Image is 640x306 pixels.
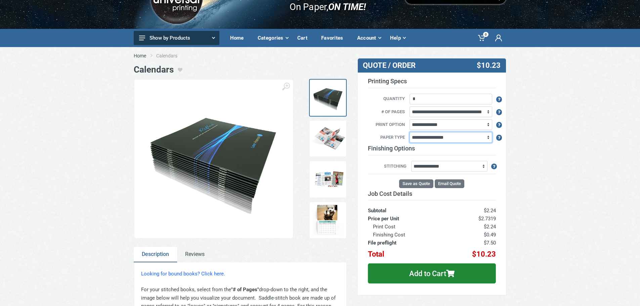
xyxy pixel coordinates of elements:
div: Cart [293,31,316,45]
a: Home [134,52,146,59]
label: Print Option [363,121,409,129]
button: Show by Products [134,31,219,45]
h3: Finishing Options [368,145,496,156]
button: Add to Cart [368,263,496,283]
div: Favorites [316,31,352,45]
span: $0.49 [484,232,496,238]
li: Calendars [156,52,187,59]
div: Account [352,31,385,45]
img: Calendar [311,204,345,237]
h1: Calendars [134,64,174,75]
a: Looking for bound books? Click here. [141,271,225,277]
th: Print Cost [368,223,446,231]
span: $2.7319 [478,216,496,222]
span: $2.24 [484,208,496,214]
nav: breadcrumb [134,52,507,59]
a: Calendar [309,202,347,239]
button: Email Quote [435,179,464,188]
a: Open Spreads [309,120,347,158]
img: Saddlestich Book [311,81,345,115]
span: $10.23 [472,250,496,258]
span: $7.50 [484,240,496,246]
button: Save as Quote [399,179,433,188]
a: Favorites [316,29,352,47]
span: $10.23 [477,61,501,70]
span: $2.24 [484,224,496,230]
h3: QUOTE / ORDER [363,61,452,70]
label: # of Pages [363,108,409,116]
a: Description [134,247,177,262]
label: Quantity [363,95,409,103]
th: Price per Unit [368,215,446,223]
th: Subtotal [368,200,446,215]
a: Reviews [177,247,213,262]
th: Total [368,247,446,258]
th: File preflight [368,239,446,247]
a: Home [225,29,253,47]
a: Cart [293,29,316,47]
img: Open Spreads [311,122,345,156]
a: Samples [309,161,347,198]
th: Finishing Cost [368,231,446,239]
h3: Job Cost Details [368,190,496,198]
h3: Printing Specs [368,78,496,88]
div: Home [225,31,253,45]
img: Saddlestich Book [141,104,286,213]
a: Saddlestich Book [309,79,347,117]
div: Categories [253,31,293,45]
label: Paper Type [363,134,409,141]
span: 0 [483,32,488,37]
img: Samples [311,163,345,196]
strong: "# of Pages" [231,287,259,293]
i: ON TIME! [328,1,366,12]
div: Help [385,31,410,45]
label: Stitching [368,163,410,170]
a: 0 [473,29,490,47]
